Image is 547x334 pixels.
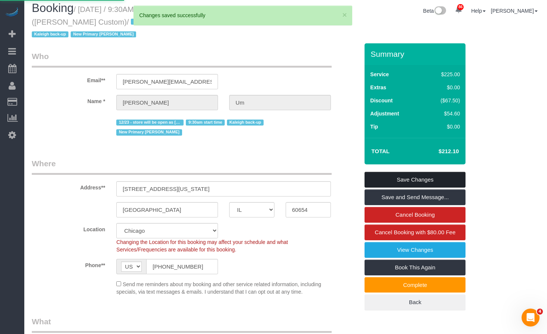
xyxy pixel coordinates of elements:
[365,277,465,293] a: Complete
[32,316,332,333] legend: What
[116,239,288,253] span: Changing the Location for this booking may affect your schedule and what Services/Frequencies are...
[286,202,331,217] input: Zip Code**
[365,172,465,188] a: Save Changes
[434,6,446,16] img: New interface
[4,7,19,18] img: Automaid Logo
[26,223,111,233] label: Location
[423,8,446,14] a: Beta
[370,84,386,91] label: Extras
[32,5,242,39] small: / [DATE] / 9:30AM - 10:30AM / [PERSON_NAME] ([PERSON_NAME] Custom)
[425,123,460,130] div: $0.00
[370,110,399,117] label: Adjustment
[365,260,465,275] a: Book This Again
[116,281,321,295] span: Send me reminders about my booking and other service related information, including specials, via...
[26,95,111,105] label: Name *
[365,207,465,223] a: Cancel Booking
[425,110,460,117] div: $54.60
[370,123,378,130] label: Tip
[229,95,331,110] input: Last Name*
[457,4,464,10] span: 86
[32,158,332,175] legend: Where
[131,19,198,25] span: 12/23 - store will be open as [PERSON_NAME] confirmed
[116,120,184,126] span: 12/23 - store will be open as [PERSON_NAME] confirmed
[416,148,459,155] h4: $212.10
[71,31,136,37] span: New Primary [PERSON_NAME]
[370,71,389,78] label: Service
[537,309,543,315] span: 4
[227,120,264,126] span: Kaleigh back-up
[32,1,74,15] span: Booking
[522,309,540,327] iframe: Intercom live chat
[365,294,465,310] a: Back
[186,120,225,126] span: 9:30am start time
[32,51,332,68] legend: Who
[365,225,465,240] a: Cancel Booking with $80.00 Fee
[371,50,462,58] h3: Summary
[32,31,68,37] span: Kaleigh back-up
[365,242,465,258] a: View Changes
[370,97,393,104] label: Discount
[425,97,460,104] div: ($67.50)
[371,148,390,154] strong: Total
[425,71,460,78] div: $225.00
[116,95,218,110] input: First Name**
[491,8,538,14] a: [PERSON_NAME]
[365,189,465,205] a: Save and Send Message...
[451,2,466,18] a: 86
[471,8,486,14] a: Help
[139,12,346,19] div: Changes saved successfully
[116,129,182,135] span: New Primary [PERSON_NAME]
[375,229,455,235] span: Cancel Booking with $80.00 Fee
[342,11,347,19] button: ×
[425,84,460,91] div: $0.00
